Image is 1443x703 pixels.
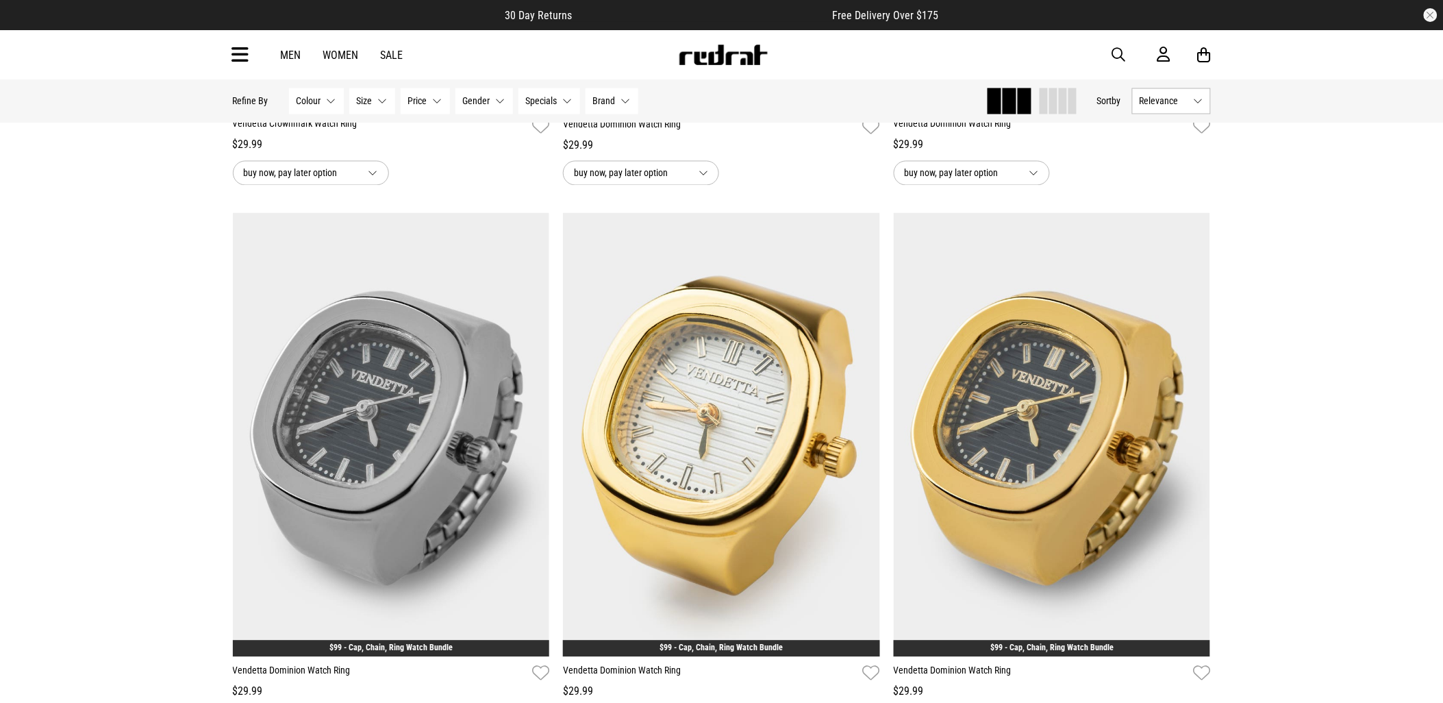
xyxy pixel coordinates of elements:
[894,684,1211,700] div: $29.99
[289,88,344,114] button: Colour
[518,88,580,114] button: Specials
[233,161,389,186] button: buy now, pay later option
[233,664,527,684] a: Vendetta Dominion Watch Ring
[833,9,939,22] span: Free Delivery Over $175
[600,8,805,22] iframe: Customer reviews powered by Trustpilot
[660,643,783,653] a: $99 - Cap, Chain, Ring Watch Bundle
[357,96,373,107] span: Size
[401,88,450,114] button: Price
[381,49,403,62] a: Sale
[297,96,321,107] span: Colour
[233,96,268,107] p: Refine By
[233,213,550,657] img: Vendetta Dominion Watch Ring in Silver
[894,137,1211,153] div: $29.99
[349,88,395,114] button: Size
[1097,93,1121,110] button: Sortby
[563,684,880,700] div: $29.99
[563,664,857,684] a: Vendetta Dominion Watch Ring
[329,643,453,653] a: $99 - Cap, Chain, Ring Watch Bundle
[894,117,1188,137] a: Vendetta Dominion Watch Ring
[233,684,550,700] div: $29.99
[894,213,1211,657] img: Vendetta Dominion Watch Ring in Multi
[463,96,490,107] span: Gender
[244,165,357,182] span: buy now, pay later option
[678,45,768,65] img: Redrat logo
[586,88,638,114] button: Brand
[563,138,880,154] div: $29.99
[408,96,427,107] span: Price
[505,9,573,22] span: 30 Day Returns
[990,643,1114,653] a: $99 - Cap, Chain, Ring Watch Bundle
[526,96,557,107] span: Specials
[894,161,1050,186] button: buy now, pay later option
[593,96,616,107] span: Brand
[1112,96,1121,107] span: by
[281,49,301,62] a: Men
[1140,96,1188,107] span: Relevance
[563,161,719,186] button: buy now, pay later option
[563,213,880,657] img: Vendetta Dominion Watch Ring in Multi
[905,165,1018,182] span: buy now, pay later option
[574,165,688,182] span: buy now, pay later option
[563,118,857,138] a: Vendetta Dominion Watch Ring
[233,117,527,137] a: Vendetta Crownmark Watch Ring
[233,137,550,153] div: $29.99
[1132,88,1211,114] button: Relevance
[323,49,359,62] a: Women
[11,5,52,47] button: Open LiveChat chat widget
[894,664,1188,684] a: Vendetta Dominion Watch Ring
[455,88,513,114] button: Gender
